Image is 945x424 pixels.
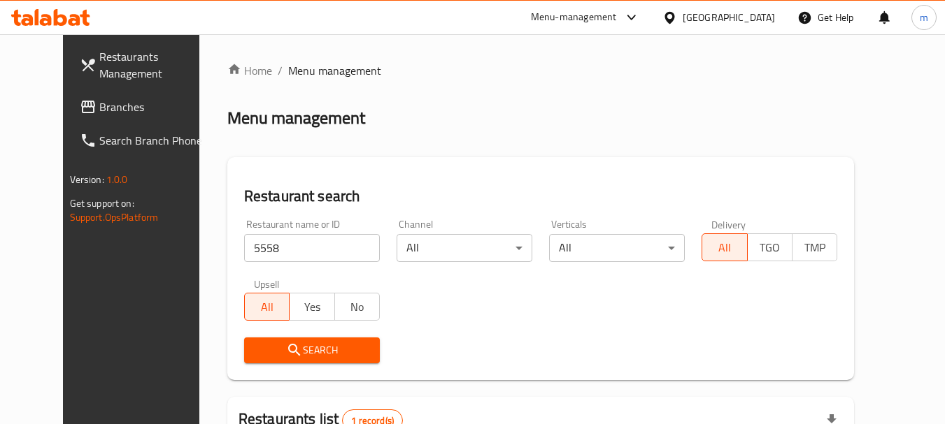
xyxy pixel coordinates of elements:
[70,194,134,212] span: Get support on:
[397,234,532,262] div: All
[69,124,221,157] a: Search Branch Phone
[70,170,104,189] span: Version:
[747,233,793,261] button: TGO
[244,234,380,262] input: Search for restaurant name or ID..
[69,40,221,90] a: Restaurants Management
[702,233,747,261] button: All
[798,237,832,258] span: TMP
[244,337,380,363] button: Search
[920,10,928,25] span: m
[334,293,380,321] button: No
[278,62,283,79] li: /
[792,233,837,261] button: TMP
[227,107,365,129] h2: Menu management
[341,297,374,317] span: No
[531,9,617,26] div: Menu-management
[295,297,329,317] span: Yes
[250,297,284,317] span: All
[289,293,334,321] button: Yes
[708,237,741,258] span: All
[106,170,128,189] span: 1.0.0
[99,132,210,149] span: Search Branch Phone
[99,48,210,82] span: Restaurants Management
[244,293,290,321] button: All
[549,234,685,262] div: All
[711,219,746,229] label: Delivery
[244,186,838,207] h2: Restaurant search
[683,10,775,25] div: [GEOGRAPHIC_DATA]
[254,279,280,288] label: Upsell
[99,98,210,115] span: Branches
[753,237,787,258] span: TGO
[288,62,381,79] span: Menu management
[69,90,221,124] a: Branches
[227,62,855,79] nav: breadcrumb
[70,208,159,226] a: Support.OpsPlatform
[227,62,272,79] a: Home
[255,342,369,359] span: Search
